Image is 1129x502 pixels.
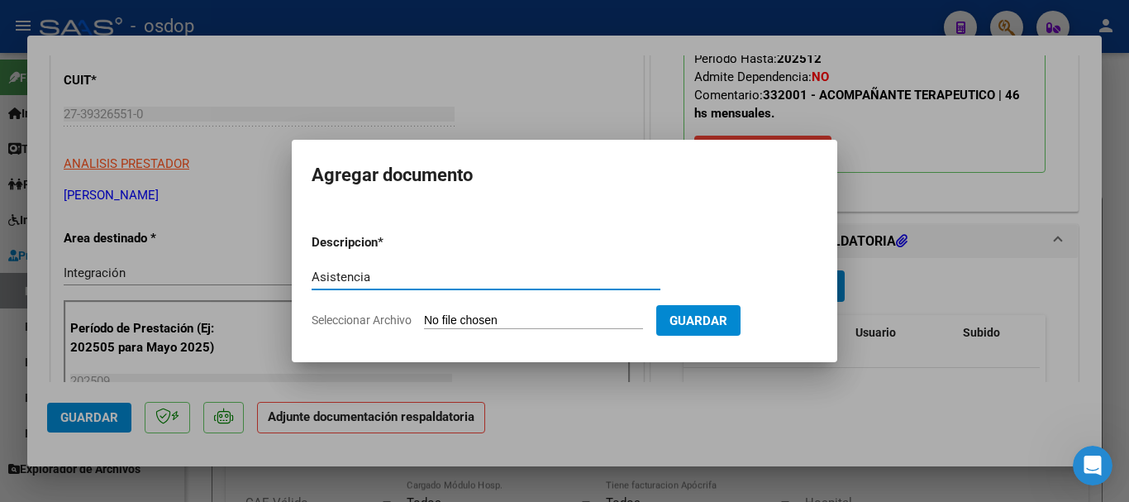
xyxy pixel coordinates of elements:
[312,233,464,252] p: Descripcion
[656,305,741,336] button: Guardar
[1073,446,1112,485] iframe: Intercom live chat
[312,313,412,327] span: Seleccionar Archivo
[312,160,817,191] h2: Agregar documento
[669,313,727,328] span: Guardar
